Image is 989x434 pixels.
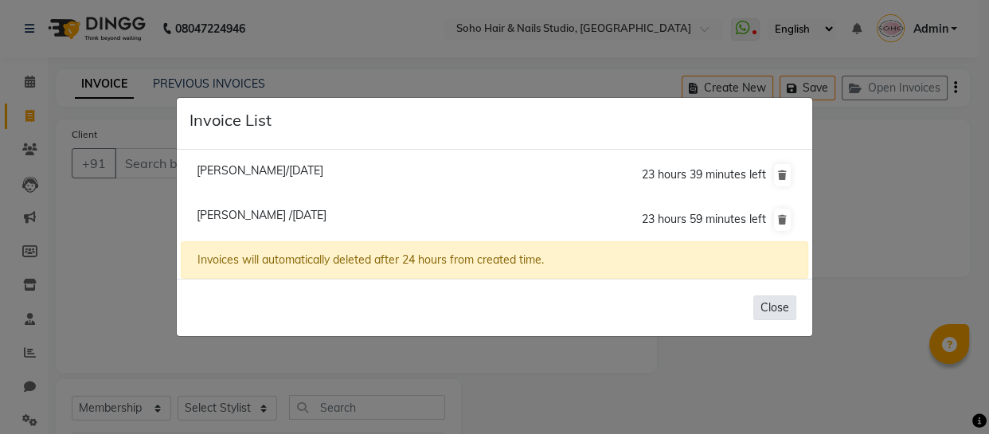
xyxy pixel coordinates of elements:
div: Invoices will automatically deleted after 24 hours from created time. [181,241,808,279]
button: Close [753,295,796,320]
span: 23 hours 59 minutes left [642,212,766,226]
span: [PERSON_NAME]/[DATE] [197,163,323,178]
span: 23 hours 39 minutes left [642,167,766,182]
h5: Invoice List [190,111,272,130]
span: [PERSON_NAME] /[DATE] [197,208,326,222]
